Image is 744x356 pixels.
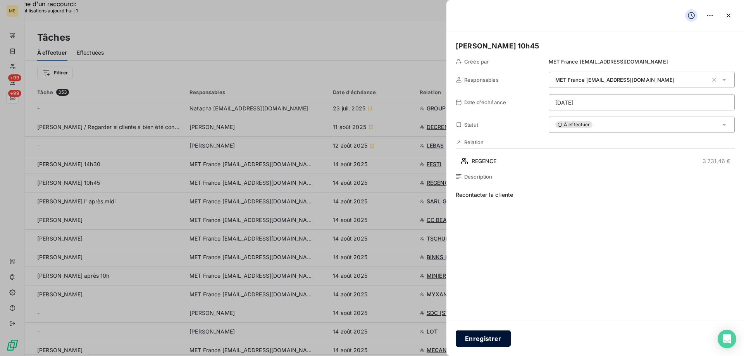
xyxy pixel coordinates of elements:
[464,174,493,180] span: Description
[464,77,499,83] span: Responsables
[464,58,489,65] span: Créée par
[555,77,675,83] span: MET France [EMAIL_ADDRESS][DOMAIN_NAME]
[464,99,506,105] span: Date d'échéance
[456,191,735,340] span: Recontacter la cliente
[456,155,735,167] button: REGENCE3 731,46 €
[456,330,511,347] button: Enregistrer
[549,94,735,110] input: placeholder
[456,41,735,52] h5: [PERSON_NAME] 10h45
[472,157,496,165] span: REGENCE
[464,122,478,128] span: Statut
[555,121,592,128] span: À effectuer
[718,330,736,348] div: Open Intercom Messenger
[464,139,484,145] span: Relation
[549,58,668,65] span: MET France [EMAIL_ADDRESS][DOMAIN_NAME]
[703,157,730,165] span: 3 731,46 €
